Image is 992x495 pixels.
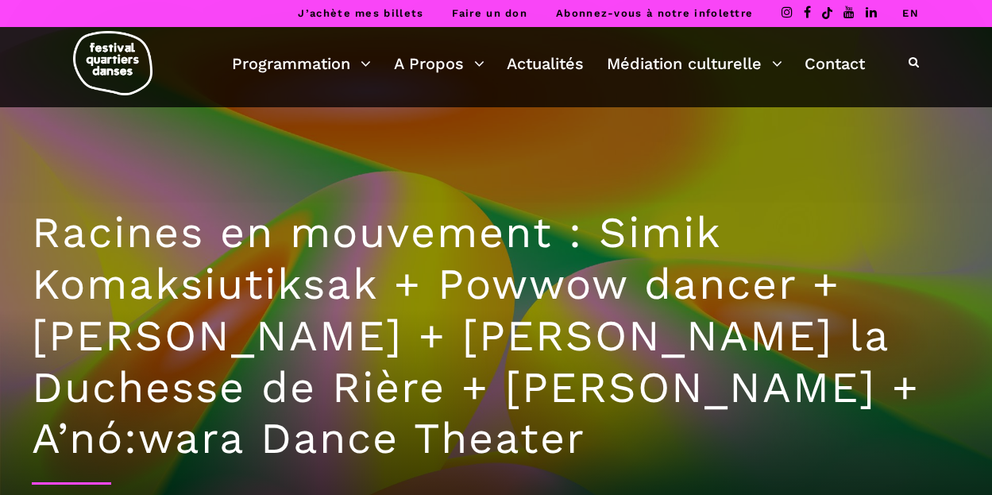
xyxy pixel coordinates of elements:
[32,207,960,465] h1: Racines en mouvement : Simik Komaksiutiksak + Powwow dancer + [PERSON_NAME] + [PERSON_NAME] la Du...
[394,50,484,77] a: A Propos
[556,7,753,19] a: Abonnez-vous à notre infolettre
[232,50,371,77] a: Programmation
[607,50,782,77] a: Médiation culturelle
[452,7,527,19] a: Faire un don
[805,50,865,77] a: Contact
[507,50,584,77] a: Actualités
[73,31,152,95] img: logo-fqd-med
[298,7,423,19] a: J’achète mes billets
[902,7,919,19] a: EN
